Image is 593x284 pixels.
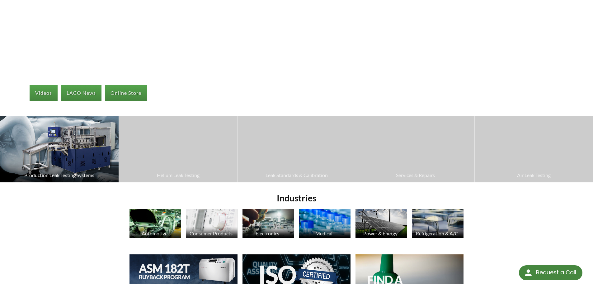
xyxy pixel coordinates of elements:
[242,209,294,239] a: Electronics Electronics image
[119,116,237,182] a: Helium Leak Testing
[355,209,407,239] a: Power & Energy Solar Panels image
[299,209,351,238] img: Medicine Bottle image
[478,171,590,179] span: Air Leak Testing
[186,209,238,239] a: Consumer Products Consumer Products image
[61,85,101,101] a: LACO News
[30,85,58,101] a: Videos
[519,265,582,280] div: Request a Call
[412,209,464,238] img: HVAC Products image
[536,265,576,280] div: Request a Call
[356,116,474,182] a: Services & Repairs
[299,209,351,239] a: Medical Medicine Bottle image
[129,209,181,239] a: Automotive Automotive Industry image
[238,116,356,182] a: Leak Standards & Calibration
[3,171,115,179] span: Production Leak Testing Systems
[242,209,294,238] img: Electronics image
[523,268,533,278] img: round button
[298,230,350,236] div: Medical
[129,209,181,238] img: Automotive Industry image
[105,85,147,101] a: Online Store
[359,171,471,179] span: Services & Repairs
[186,209,238,238] img: Consumer Products image
[242,230,294,236] div: Electronics
[412,209,464,239] a: Refrigeration & A/C HVAC Products image
[411,230,463,236] div: Refrigeration & A/C
[355,209,407,238] img: Solar Panels image
[241,171,353,179] span: Leak Standards & Calibration
[355,230,407,236] div: Power & Energy
[122,171,234,179] span: Helium Leak Testing
[127,192,466,204] h2: Industries
[129,230,181,236] div: Automotive
[475,116,593,182] a: Air Leak Testing
[185,230,237,236] div: Consumer Products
